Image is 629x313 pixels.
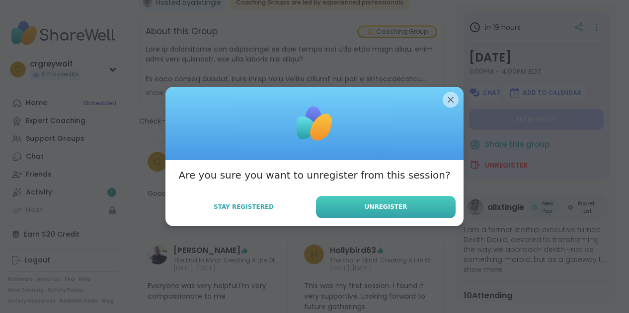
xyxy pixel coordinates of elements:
[365,202,407,211] span: Unregister
[290,99,339,148] img: ShareWell Logomark
[214,202,274,211] span: Stay Registered
[178,168,450,182] h3: Are you sure you want to unregister from this session?
[316,196,456,218] button: Unregister
[173,196,314,217] button: Stay Registered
